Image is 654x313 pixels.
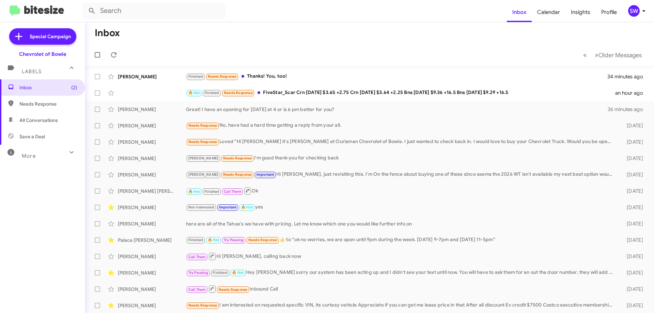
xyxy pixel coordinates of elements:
div: Thanks! You, too! [186,73,608,80]
input: Search [82,3,225,19]
span: [PERSON_NAME] [188,172,219,177]
span: 🔥 Hot [188,189,200,194]
span: Finished [204,189,219,194]
div: [DATE] [616,171,649,178]
span: Needs Response [219,287,248,292]
span: Finished [213,270,228,275]
div: Hi [PERSON_NAME], just revisiting this. I'm On the fence about buying one of these since seems th... [186,171,616,178]
div: SW [628,5,640,17]
div: [DATE] [616,237,649,244]
div: 34 minutes ago [608,73,649,80]
span: » [595,51,598,59]
h1: Inbox [95,28,120,38]
div: Hi [PERSON_NAME], calling back now [186,252,616,261]
div: I am interested on requested specific VIN, its curtesy vehicle Appreciate if you can get me lease... [186,301,616,309]
button: Next [591,48,646,62]
span: « [583,51,587,59]
div: here are all of the Tahoe's we have with pricing. Let me know which one you would like further in... [186,220,616,227]
span: 🔥 Hot [208,238,219,242]
div: [PERSON_NAME] [118,122,186,129]
span: Needs Response [223,172,252,177]
a: Special Campaign [9,28,76,45]
span: Special Campaign [30,33,71,40]
div: No, have had a hard time getting a reply from your all. [186,122,616,129]
span: (2) [71,84,77,91]
div: Ok [186,187,616,195]
div: ​👍​ to “ ok no worries, we are open until 9pm during the week. [DATE] 9-7pm and [DATE] 11-5pm ” [186,236,616,244]
span: Needs Response [188,140,217,144]
div: [PERSON_NAME] [118,286,186,293]
span: More [22,153,36,159]
span: Call Them [188,255,206,259]
button: Previous [579,48,591,62]
a: Inbox [507,2,532,22]
span: Inbox [19,84,77,91]
a: Calendar [532,2,565,22]
div: [PERSON_NAME] [118,253,186,260]
div: [DATE] [616,220,649,227]
span: 🔥 Hot [188,91,200,95]
span: Not-Interested [188,205,215,209]
span: Important [256,172,274,177]
div: [PERSON_NAME] [PERSON_NAME] Jr [118,188,186,194]
span: All Conversations [19,117,58,124]
div: [PERSON_NAME] [118,269,186,276]
span: Try Pausing [188,270,208,275]
div: an hour ago [615,90,649,96]
div: [PERSON_NAME] [118,139,186,145]
span: Finished [188,238,203,242]
div: Chevrolet of Bowie [19,51,66,58]
span: Labels [22,68,42,75]
div: [DATE] [616,269,649,276]
span: 🔥 Hot [232,270,244,275]
div: [DATE] [616,155,649,162]
div: [DATE] [616,286,649,293]
a: Profile [596,2,622,22]
span: Needs Response [208,74,237,79]
div: yes [186,203,616,211]
div: [PERSON_NAME] [118,73,186,80]
span: Finished [188,74,203,79]
div: Hey [PERSON_NAME] sorry our system has been acting up and I didn't see your text until now. You w... [186,269,616,277]
span: [PERSON_NAME] [188,156,219,160]
div: Loved “Hi [PERSON_NAME] it's [PERSON_NAME] at Ourisman Chevrolet of Bowie. I just wanted to check... [186,138,616,146]
div: FiveStar_Scar Crn [DATE] $3.65 +2.75 Crn [DATE] $3.64 +2.25 Bns [DATE] $9.36 +16.5 Bns [DATE] $9.... [186,89,615,97]
span: Call Them [188,287,206,292]
div: [PERSON_NAME] [118,204,186,211]
div: 36 minutes ago [608,106,649,113]
div: [PERSON_NAME] [118,171,186,178]
div: Palace [PERSON_NAME] [118,237,186,244]
span: Needs Response [188,303,217,308]
div: [DATE] [616,139,649,145]
span: Save a Deal [19,133,45,140]
div: [DATE] [616,253,649,260]
div: Great! I have an opening for [DATE] at 4 or is 6 pm better for you? [186,106,608,113]
span: Try Pausing [224,238,244,242]
div: [DATE] [616,302,649,309]
button: SW [622,5,647,17]
span: Call Them [224,189,242,194]
div: [DATE] [616,188,649,194]
div: [PERSON_NAME] [118,106,186,113]
div: [PERSON_NAME] [118,302,186,309]
div: Inbound Call [186,285,616,293]
span: Older Messages [598,51,642,59]
div: [PERSON_NAME] [118,155,186,162]
span: Important [219,205,237,209]
span: Needs Response [224,91,253,95]
div: I'm good thank you for checking back [186,154,616,162]
span: Finished [204,91,219,95]
span: Needs Response [248,238,277,242]
span: Needs Response [223,156,252,160]
span: 🔥 Hot [241,205,253,209]
div: [PERSON_NAME] [118,220,186,227]
div: [DATE] [616,122,649,129]
span: Needs Response [188,123,217,128]
nav: Page navigation example [579,48,646,62]
span: Needs Response [19,100,77,107]
a: Insights [565,2,596,22]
